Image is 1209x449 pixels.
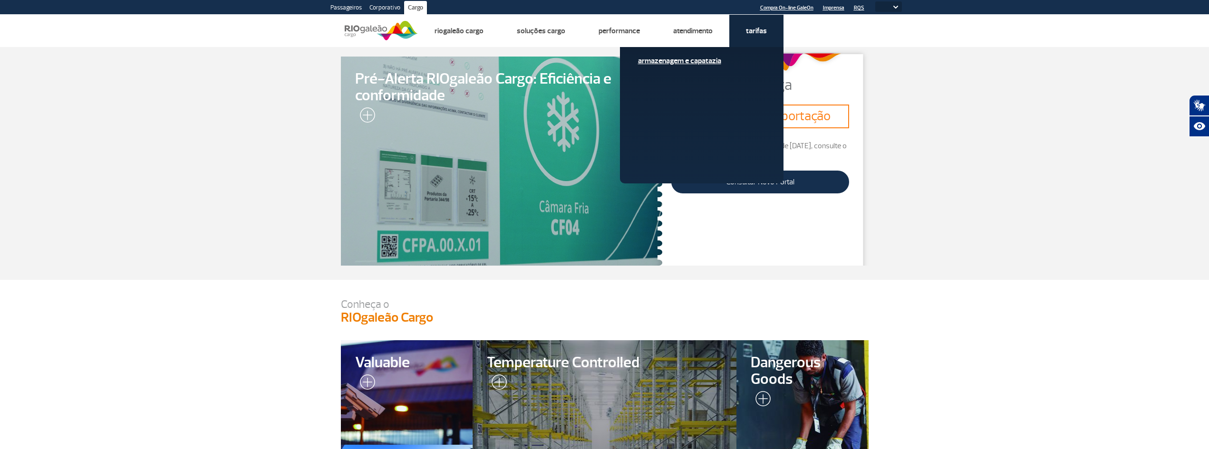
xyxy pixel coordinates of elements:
[366,1,404,16] a: Corporativo
[327,1,366,16] a: Passageiros
[751,354,854,388] span: Dangerous Goods
[673,26,713,36] a: Atendimento
[638,56,765,66] a: Armazenagem e Capatazia
[355,107,375,126] img: leia-mais
[341,57,663,266] a: Pré-Alerta RIOgaleão Cargo: Eficiência e conformidade
[1189,116,1209,137] button: Abrir recursos assistivos.
[487,374,507,393] img: leia-mais
[341,310,869,326] h3: RIOgaleão Cargo
[341,299,869,310] p: Conheça o
[760,5,813,11] a: Compra On-line GaleOn
[1189,95,1209,137] div: Plugin de acessibilidade da Hand Talk.
[517,26,565,36] a: Soluções Cargo
[355,71,648,104] span: Pré-Alerta RIOgaleão Cargo: Eficiência e conformidade
[355,374,375,393] img: leia-mais
[854,5,864,11] a: RQS
[599,26,640,36] a: Performance
[341,340,473,445] a: Valuable
[1189,95,1209,116] button: Abrir tradutor de língua de sinais.
[404,1,427,16] a: Cargo
[746,26,767,36] a: Tarifas
[487,354,722,371] span: Temperature Controlled
[435,26,484,36] a: Riogaleão Cargo
[823,5,844,11] a: Imprensa
[355,354,459,371] span: Valuable
[751,391,771,410] img: leia-mais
